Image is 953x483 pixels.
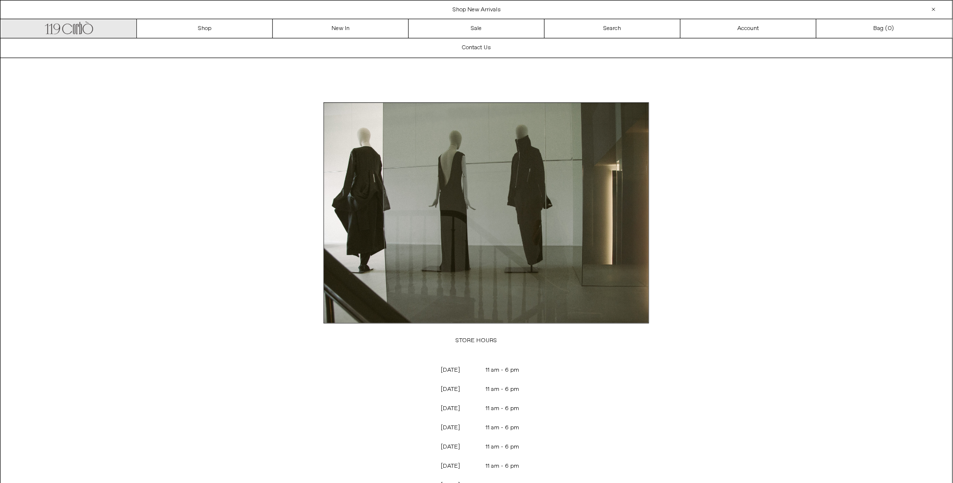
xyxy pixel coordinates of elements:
span: 0 [888,25,892,32]
p: STORE HOURS [314,331,640,350]
a: Sale [409,19,545,38]
p: 11 am - 6 pm [477,419,528,437]
p: [DATE] [425,361,476,380]
p: [DATE] [425,399,476,418]
p: [DATE] [425,457,476,476]
a: New In [273,19,409,38]
h1: Contact Us [462,39,492,56]
a: Shop [137,19,273,38]
p: [DATE] [425,380,476,399]
p: [DATE] [425,438,476,456]
a: Account [681,19,817,38]
p: 11 am - 6 pm [477,380,528,399]
p: [DATE] [425,419,476,437]
p: 11 am - 6 pm [477,361,528,380]
span: ) [888,24,894,33]
p: 11 am - 6 pm [477,457,528,476]
a: Search [545,19,681,38]
a: Bag () [817,19,953,38]
p: 11 am - 6 pm [477,438,528,456]
a: Shop New Arrivals [453,6,501,14]
p: 11 am - 6 pm [477,399,528,418]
